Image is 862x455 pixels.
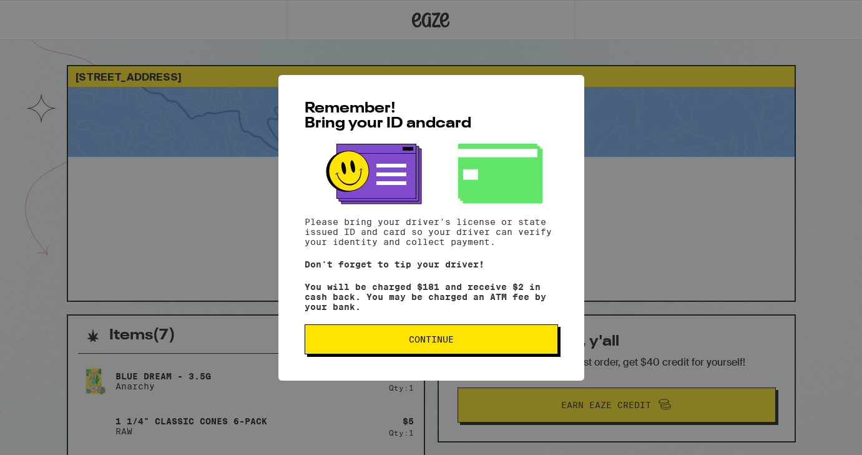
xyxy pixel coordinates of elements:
span: Remember! Bring your ID and card [305,101,471,131]
p: You will be charged $181 and receive $2 in cash back. You may be charged an ATM fee by your bank. [305,282,558,312]
button: Continue [305,324,558,354]
p: Please bring your driver's license or state issued ID and card so your driver can verify your ide... [305,217,558,247]
p: Don't forget to tip your driver! [305,259,558,269]
span: Continue [409,335,454,344]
